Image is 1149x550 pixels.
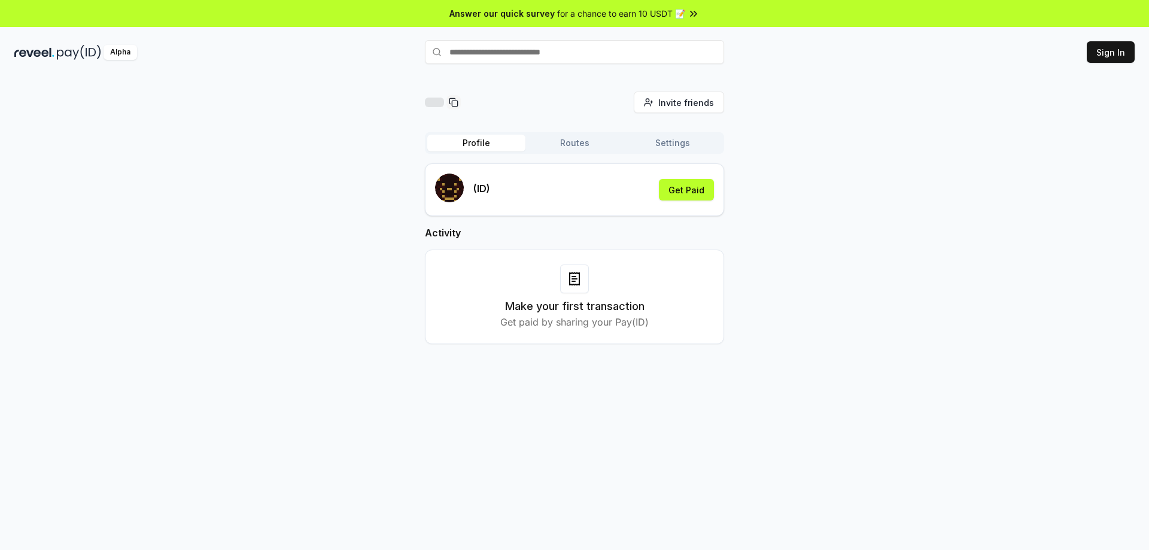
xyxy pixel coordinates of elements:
[658,96,714,109] span: Invite friends
[659,179,714,200] button: Get Paid
[505,298,645,315] h3: Make your first transaction
[104,45,137,60] div: Alpha
[449,7,555,20] span: Answer our quick survey
[500,315,649,329] p: Get paid by sharing your Pay(ID)
[57,45,101,60] img: pay_id
[1087,41,1135,63] button: Sign In
[634,92,724,113] button: Invite friends
[624,135,722,151] button: Settings
[525,135,624,151] button: Routes
[557,7,685,20] span: for a chance to earn 10 USDT 📝
[14,45,54,60] img: reveel_dark
[473,181,490,196] p: (ID)
[425,226,724,240] h2: Activity
[427,135,525,151] button: Profile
